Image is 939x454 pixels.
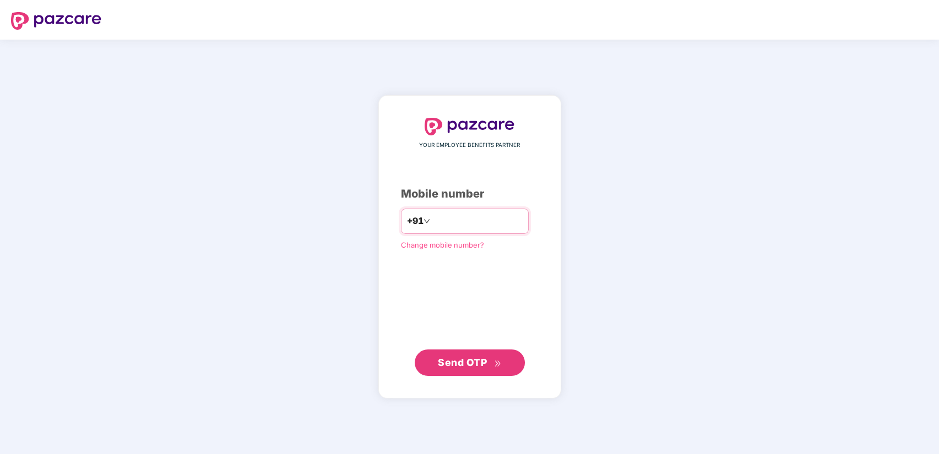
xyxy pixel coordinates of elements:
[11,12,101,30] img: logo
[494,360,501,367] span: double-right
[401,240,484,249] a: Change mobile number?
[424,218,430,225] span: down
[438,357,487,368] span: Send OTP
[407,214,424,228] span: +91
[415,349,525,376] button: Send OTPdouble-right
[425,118,515,135] img: logo
[419,141,520,150] span: YOUR EMPLOYEE BENEFITS PARTNER
[401,185,539,203] div: Mobile number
